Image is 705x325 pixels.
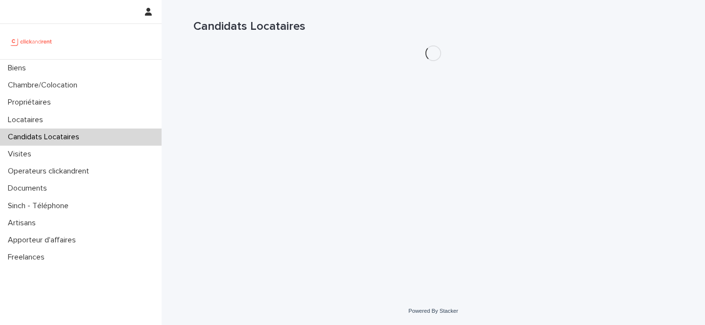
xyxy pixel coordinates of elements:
p: Documents [4,184,55,193]
p: Apporteur d'affaires [4,236,84,245]
h1: Candidats Locataires [193,20,673,34]
p: Locataires [4,115,51,125]
a: Powered By Stacker [408,308,458,314]
p: Propriétaires [4,98,59,107]
p: Artisans [4,218,44,228]
p: Operateurs clickandrent [4,167,97,176]
p: Sinch - Téléphone [4,201,76,211]
p: Candidats Locataires [4,132,87,142]
p: Freelances [4,253,52,262]
img: UCB0brd3T0yccxBKYDjQ [8,32,55,51]
p: Chambre/Colocation [4,81,85,90]
p: Visites [4,150,39,159]
p: Biens [4,64,34,73]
